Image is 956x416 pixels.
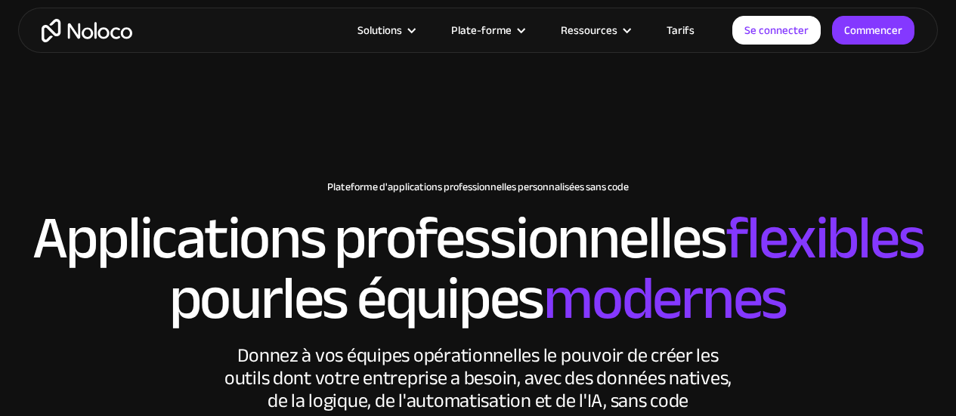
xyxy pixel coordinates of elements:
[432,20,542,40] div: Plate-forme
[451,20,512,41] font: Plate-forme
[561,20,617,41] font: Ressources
[667,20,695,41] font: Tarifs
[648,20,713,40] a: Tarifs
[832,16,914,45] a: Commencer
[542,20,648,40] div: Ressources
[339,20,432,40] div: Solutions
[543,242,787,355] font: modernes
[357,20,402,41] font: Solutions
[42,19,132,42] a: maison
[169,242,282,355] font: pour
[282,242,543,355] font: les équipes
[844,20,902,41] font: Commencer
[744,20,809,41] font: Se connecter
[327,177,629,197] font: Plateforme d'applications professionnelles personnalisées sans code
[726,182,924,294] font: flexibles
[32,182,726,294] font: Applications professionnelles
[732,16,821,45] a: Se connecter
